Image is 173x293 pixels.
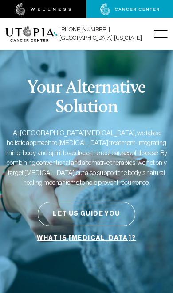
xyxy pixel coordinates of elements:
img: icon-hamburger [154,30,168,38]
img: logo [5,26,54,42]
span: [PHONE_NUMBER] | [GEOGRAPHIC_DATA], [US_STATE] [59,26,147,42]
a: [PHONE_NUMBER] | [GEOGRAPHIC_DATA], [US_STATE] [54,26,147,42]
button: Let Us Guide You [38,202,135,226]
img: cancer center [100,3,160,15]
a: What is [MEDICAL_DATA]? [35,230,138,247]
img: wellness [16,3,71,15]
p: Your Alternative Solution [5,79,168,118]
p: At [GEOGRAPHIC_DATA][MEDICAL_DATA], we take a holistic approach to [MEDICAL_DATA] treatment, inte... [5,128,168,188]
